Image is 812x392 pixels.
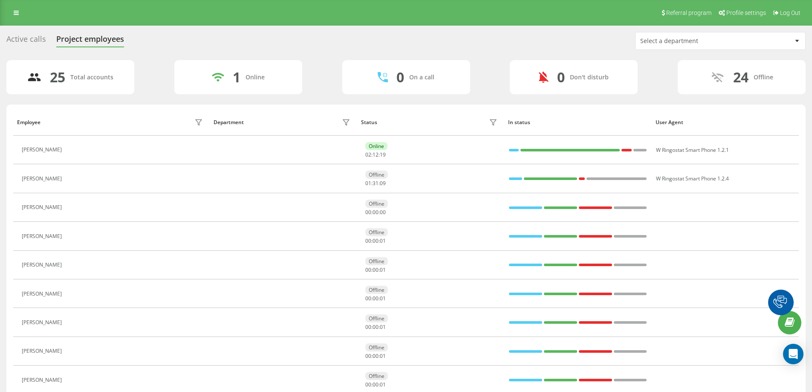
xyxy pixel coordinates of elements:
[365,171,388,179] div: Offline
[373,237,379,244] span: 00
[365,343,388,351] div: Offline
[365,295,371,302] span: 00
[733,69,748,85] div: 24
[380,266,386,273] span: 01
[365,180,386,186] div: : :
[656,146,729,154] span: W Ringostat Smart Phone 1.2.1
[754,74,773,81] div: Offline
[557,69,565,85] div: 0
[365,257,388,265] div: Offline
[365,237,371,244] span: 00
[22,291,64,297] div: [PERSON_NAME]
[214,119,244,125] div: Department
[380,295,386,302] span: 01
[373,323,379,331] span: 00
[50,69,65,85] div: 25
[22,233,64,239] div: [PERSON_NAME]
[365,142,387,150] div: Online
[365,314,388,322] div: Offline
[373,266,379,273] span: 00
[56,35,124,48] div: Project employees
[780,9,800,16] span: Log Out
[361,119,377,125] div: Status
[666,9,711,16] span: Referral program
[22,147,64,153] div: [PERSON_NAME]
[22,204,64,210] div: [PERSON_NAME]
[233,69,240,85] div: 1
[365,324,386,330] div: : :
[365,372,388,380] div: Offline
[365,151,371,158] span: 02
[22,319,64,325] div: [PERSON_NAME]
[380,323,386,331] span: 01
[246,74,265,81] div: Online
[365,323,371,331] span: 00
[656,119,795,125] div: User Agent
[365,228,388,236] div: Offline
[380,352,386,360] span: 01
[640,38,742,45] div: Select a department
[365,296,386,302] div: : :
[380,180,386,187] span: 09
[365,238,386,244] div: : :
[6,35,46,48] div: Active calls
[373,295,379,302] span: 00
[570,74,609,81] div: Don't disturb
[409,74,434,81] div: On a call
[365,381,371,388] span: 00
[373,180,379,187] span: 31
[373,209,379,216] span: 00
[365,180,371,187] span: 01
[380,381,386,388] span: 01
[365,266,371,273] span: 00
[365,352,371,360] span: 00
[373,151,379,158] span: 12
[508,119,647,125] div: In status
[365,267,386,273] div: : :
[726,9,766,16] span: Profile settings
[22,262,64,268] div: [PERSON_NAME]
[380,237,386,244] span: 01
[365,286,388,294] div: Offline
[17,119,40,125] div: Employee
[365,209,386,215] div: : :
[380,151,386,158] span: 19
[380,209,386,216] span: 00
[365,382,386,388] div: : :
[396,69,404,85] div: 0
[783,344,803,364] div: Open Intercom Messenger
[365,152,386,158] div: : :
[365,209,371,216] span: 00
[365,200,388,208] div: Offline
[373,352,379,360] span: 00
[22,176,64,182] div: [PERSON_NAME]
[22,348,64,354] div: [PERSON_NAME]
[22,377,64,383] div: [PERSON_NAME]
[70,74,113,81] div: Total accounts
[373,381,379,388] span: 00
[656,175,729,182] span: W Ringostat Smart Phone 1.2.4
[365,353,386,359] div: : :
